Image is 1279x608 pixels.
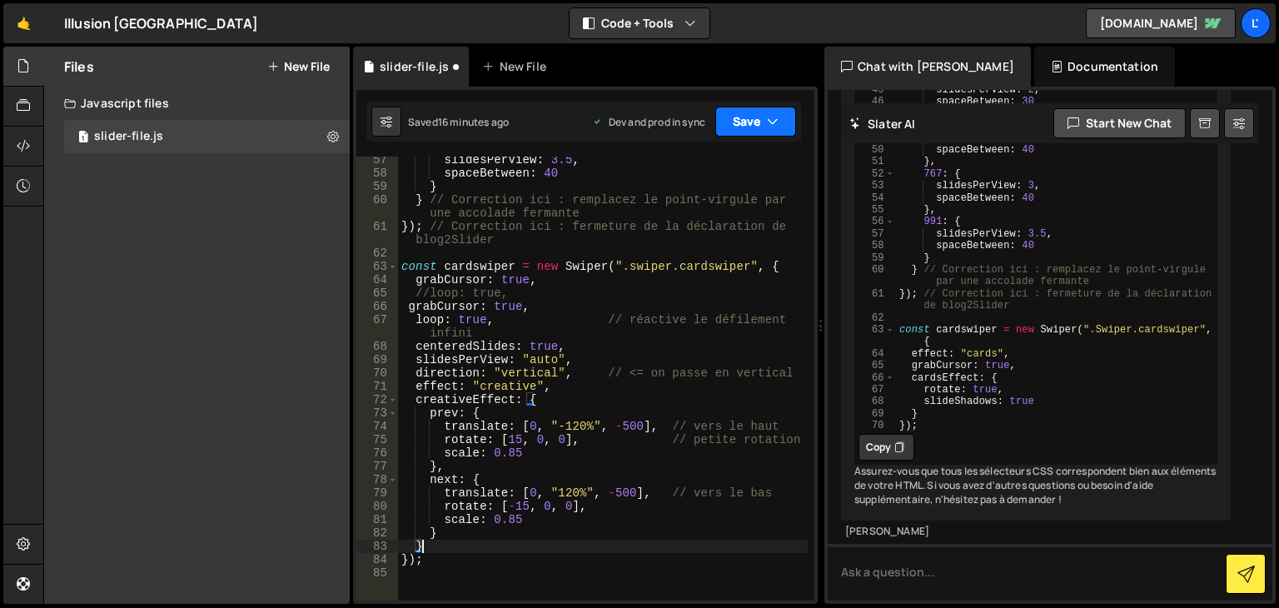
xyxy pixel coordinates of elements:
h2: Slater AI [849,116,916,132]
div: 67 [356,313,398,340]
div: 77 [356,460,398,473]
div: 66 [856,371,894,383]
div: 16 minutes ago [438,115,509,129]
div: 72 [356,393,398,406]
div: 68 [356,340,398,353]
div: 46 [856,96,894,107]
div: 69 [856,407,894,419]
div: 84 [356,553,398,566]
div: 51 [856,156,894,167]
div: 83 [356,540,398,553]
div: 69 [356,353,398,366]
div: 68 [856,396,894,407]
div: 57 [856,227,894,239]
div: 74 [356,420,398,433]
div: 81 [356,513,398,526]
div: 62 [356,247,398,260]
button: Copy [858,434,914,461]
div: 64 [356,273,398,287]
div: 79 [356,486,398,500]
div: 60 [356,193,398,220]
div: 58 [856,240,894,252]
div: 71 [356,380,398,393]
button: Start new chat [1053,108,1186,138]
div: Javascript files [44,87,350,120]
div: 67 [856,384,894,396]
div: 80 [356,500,398,513]
a: [DOMAIN_NAME] [1086,8,1236,38]
div: 59 [856,252,894,263]
div: Illusion [GEOGRAPHIC_DATA] [64,13,258,33]
div: 52 [856,167,894,179]
div: 70 [356,366,398,380]
div: 75 [356,433,398,446]
div: 58 [356,167,398,180]
div: Saved [408,115,509,129]
div: slider-file.js [380,58,449,75]
div: 82 [356,526,398,540]
div: 76 [356,446,398,460]
a: 🤙 [3,3,44,43]
div: 73 [356,406,398,420]
div: 54 [856,192,894,203]
h2: Files [64,57,94,76]
div: 62 [856,311,894,323]
div: Chat with [PERSON_NAME] [824,47,1031,87]
a: L' [1241,8,1271,38]
div: 16569/45286.js [64,120,350,153]
div: [PERSON_NAME] [845,525,1227,539]
div: 45 [856,84,894,96]
div: 60 [856,264,894,288]
div: 66 [356,300,398,313]
div: slider-file.js [94,129,163,144]
div: 55 [856,204,894,216]
div: 78 [356,473,398,486]
div: 70 [856,420,894,431]
div: Documentation [1034,47,1175,87]
div: Dev and prod in sync [592,115,705,129]
div: 50 [856,144,894,156]
div: 53 [856,180,894,192]
div: New File [482,58,552,75]
div: 57 [356,153,398,167]
div: 63 [856,324,894,348]
div: 59 [356,180,398,193]
div: 85 [356,566,398,580]
div: 61 [856,287,894,311]
button: Code + Tools [570,8,709,38]
button: Save [715,107,796,137]
div: 65 [356,287,398,300]
span: 1 [78,132,88,145]
button: New File [267,60,330,73]
div: 56 [856,216,894,227]
div: 65 [856,360,894,371]
div: 61 [356,220,398,247]
div: 63 [356,260,398,273]
div: 64 [856,347,894,359]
